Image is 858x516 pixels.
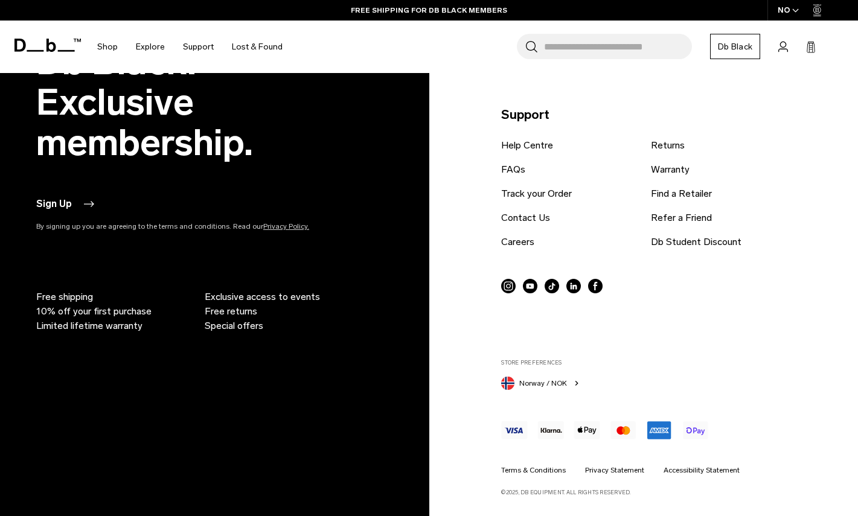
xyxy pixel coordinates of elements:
label: Store Preferences [501,358,828,367]
a: Help Centre [501,138,553,153]
span: Free returns [205,304,257,319]
p: By signing up you are agreeing to the terms and conditions. Read our [36,221,362,232]
span: Free shipping [36,290,93,304]
span: Exclusive access to events [205,290,320,304]
nav: Main Navigation [88,21,292,73]
a: Contact Us [501,211,550,225]
a: Refer a Friend [651,211,712,225]
img: Norway [501,377,514,390]
a: Accessibility Statement [664,465,740,476]
a: Support [183,25,214,68]
p: ©2025, Db Equipment. All rights reserved. [501,483,828,497]
a: Terms & Conditions [501,465,566,476]
p: Support [501,105,828,124]
a: FREE SHIPPING FOR DB BLACK MEMBERS [351,5,507,16]
span: Special offers [205,319,263,333]
a: Explore [136,25,165,68]
a: Returns [651,138,685,153]
a: Privacy Policy. [263,222,309,231]
a: Lost & Found [232,25,283,68]
span: 10% off your first purchase [36,304,152,319]
a: Track your Order [501,186,572,201]
span: Norway / NOK [519,378,567,389]
a: Db Student Discount [651,235,741,249]
button: Norway Norway / NOK [501,374,581,390]
a: Careers [501,235,534,249]
a: Shop [97,25,118,68]
a: Warranty [651,162,690,177]
button: Sign Up [36,197,96,211]
span: Limited lifetime warranty [36,319,142,333]
a: Db Black [710,34,760,59]
h2: Db Black. Exclusive membership. [36,42,362,163]
a: Privacy Statement [585,465,644,476]
a: Find a Retailer [651,186,712,201]
a: FAQs [501,162,525,177]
